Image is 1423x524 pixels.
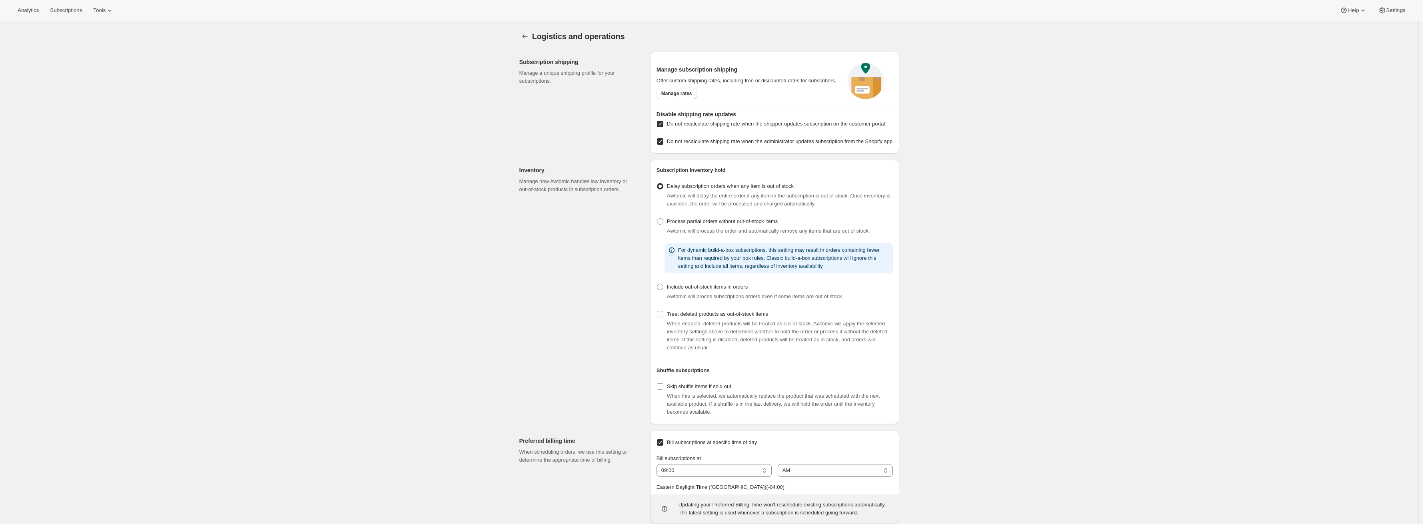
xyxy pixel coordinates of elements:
[93,7,106,14] span: Tools
[667,228,870,234] span: Awtomic will process the order and automatically remove any items that are out of stock.
[657,455,701,461] span: Bill subscriptions at
[667,121,885,127] span: Do not recalculate shipping rate when the shopper updates subscription on the customer portal
[667,321,887,351] span: When enabled, deleted products will be treated as out-of-stock. Awtomic will apply the selected i...
[1386,7,1405,14] span: Settings
[519,437,637,445] h2: Preferred billing time
[657,483,893,491] p: Eastern Daylight Time ([GEOGRAPHIC_DATA]) ( -04 : 00 )
[657,110,893,118] h2: Disable shipping rate updates
[667,218,778,224] span: Process partial orders without out-of-stock items
[667,311,768,317] span: Treat deleted products as out-of-stock items
[657,88,697,99] a: Manage rates
[519,166,637,174] h2: Inventory
[667,138,892,144] span: Do not recalculate shipping rate when the administrator updates subscription from the Shopify app
[667,439,757,445] span: Bill subscriptions at specific time of day
[50,7,82,14] span: Subscriptions
[667,193,890,207] span: Awtomic will delay the entire order if any item in the subscription is out of stock. Once invento...
[519,69,637,85] p: Manage a unique shipping profile for your subscriptions.
[667,383,731,389] span: Skip shuffle items if sold out
[661,90,692,97] span: Manage rates
[657,367,893,375] h2: Shuffle subscriptions
[519,58,637,66] h2: Subscription shipping
[679,501,893,517] p: Updating your Preferred Billing Time won't reschedule existing subscriptions automatically. The l...
[18,7,39,14] span: Analytics
[667,284,748,290] span: Include out-of-stock items in orders
[657,77,838,85] p: Offer custom shipping rates, including free or discounted rates for subscribers.
[678,246,890,270] p: For dynamic build-a-box subscriptions, this setting may result in orders containing fewer items t...
[1348,7,1359,14] span: Help
[45,5,87,16] button: Subscriptions
[1335,5,1371,16] button: Help
[657,166,893,174] h2: Subscription inventory hold
[667,393,880,415] span: When this is selected, we automatically replace the product that was scheduled with the next avai...
[519,31,531,42] button: Settings
[519,177,637,193] p: Manage how Awtomic handles low inventory or out-of-stock products in subscription orders.
[519,448,637,464] p: When scheduling orders, we use this setting to determine the appropriate time of billing.
[667,293,843,299] span: Awtomic will proces subscriptions orders even if some items are out of stock.
[13,5,44,16] button: Analytics
[667,183,794,189] span: Delay subscription orders when any item is out of stock
[88,5,118,16] button: Tools
[657,66,838,74] h2: Manage subscription shipping
[1373,5,1410,16] button: Settings
[532,32,625,41] span: Logistics and operations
